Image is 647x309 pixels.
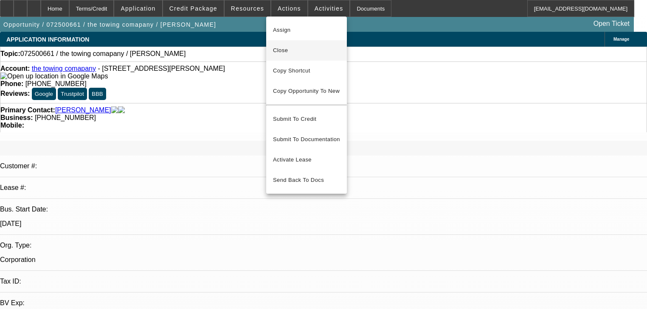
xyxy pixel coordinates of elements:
[273,25,340,35] span: Assign
[273,155,340,165] span: Activate Lease
[273,175,340,185] span: Send Back To Docs
[273,66,340,76] span: Copy Shortcut
[273,45,340,56] span: Close
[273,114,340,124] span: Submit To Credit
[273,134,340,145] span: Submit To Documentation
[273,88,340,94] span: Copy Opportunity To New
